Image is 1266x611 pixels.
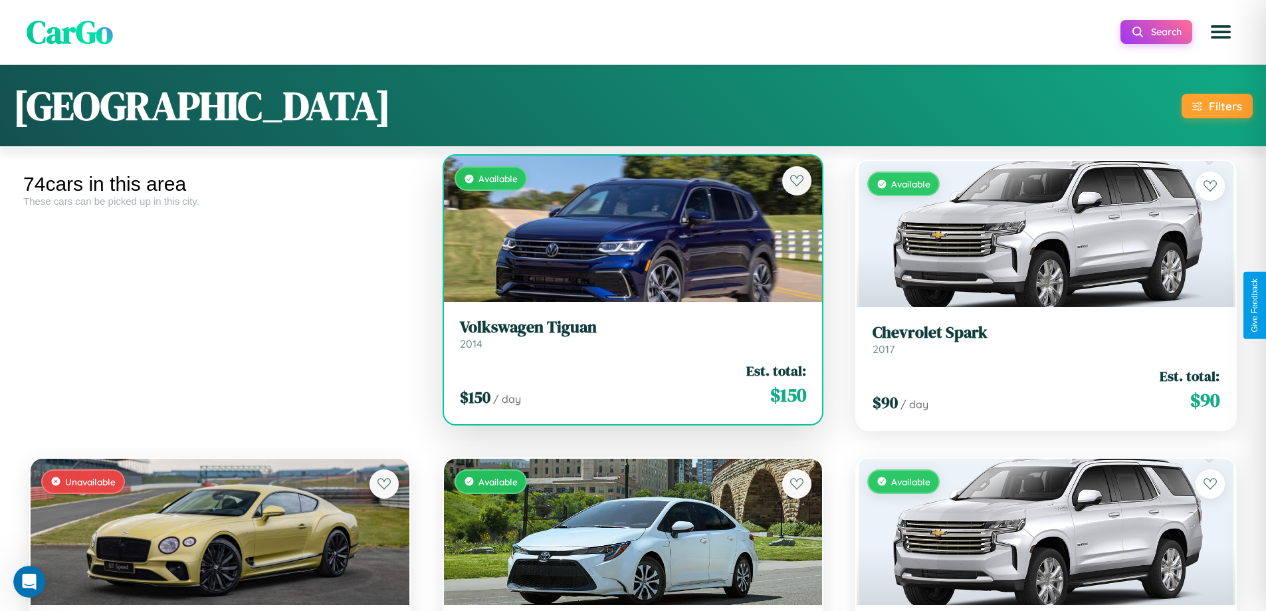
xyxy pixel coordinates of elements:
h3: Volkswagen Tiguan [460,318,807,337]
button: Search [1120,20,1192,44]
button: Open menu [1202,13,1239,51]
span: CarGo [27,10,113,54]
span: Unavailable [65,476,116,487]
span: Available [478,476,518,487]
span: 2014 [460,337,482,350]
div: These cars can be picked up in this city. [23,195,417,207]
span: Est. total: [746,361,806,380]
span: $ 150 [460,386,490,408]
span: / day [900,398,928,411]
div: 74 cars in this area [23,173,417,195]
a: Chevrolet Spark2017 [873,323,1219,356]
span: $ 150 [770,382,806,408]
span: Est. total: [1160,366,1219,386]
span: $ 90 [873,392,898,414]
div: Filters [1209,99,1242,113]
a: Volkswagen Tiguan2014 [460,318,807,350]
iframe: Intercom live chat [13,566,45,598]
span: Available [478,173,518,184]
span: / day [493,392,521,406]
span: $ 90 [1190,387,1219,414]
span: Search [1151,26,1182,38]
span: 2017 [873,342,895,356]
h1: [GEOGRAPHIC_DATA] [13,78,391,133]
div: Give Feedback [1250,279,1259,332]
button: Filters [1182,94,1253,118]
span: Available [891,178,930,189]
span: Available [891,476,930,487]
h3: Chevrolet Spark [873,323,1219,342]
